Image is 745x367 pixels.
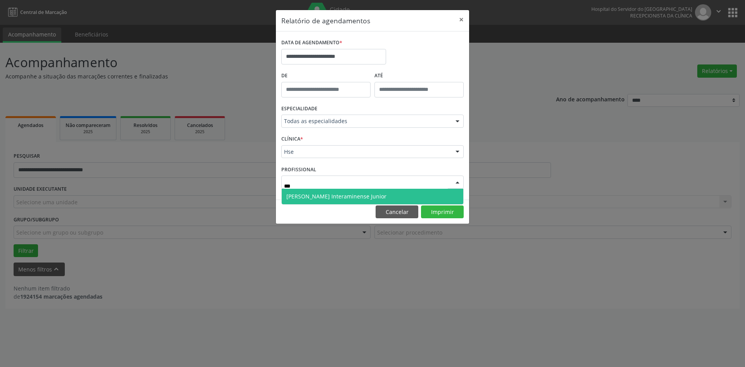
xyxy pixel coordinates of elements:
label: De [281,70,371,82]
span: Hse [284,148,448,156]
span: Todas as especialidades [284,117,448,125]
button: Cancelar [376,205,418,219]
h5: Relatório de agendamentos [281,16,370,26]
span: [PERSON_NAME] Interaminense Junior [286,193,386,200]
label: DATA DE AGENDAMENTO [281,37,342,49]
button: Imprimir [421,205,464,219]
label: ATÉ [374,70,464,82]
button: Close [454,10,469,29]
label: ESPECIALIDADE [281,103,317,115]
label: PROFISSIONAL [281,163,316,176]
label: CLÍNICA [281,133,303,145]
